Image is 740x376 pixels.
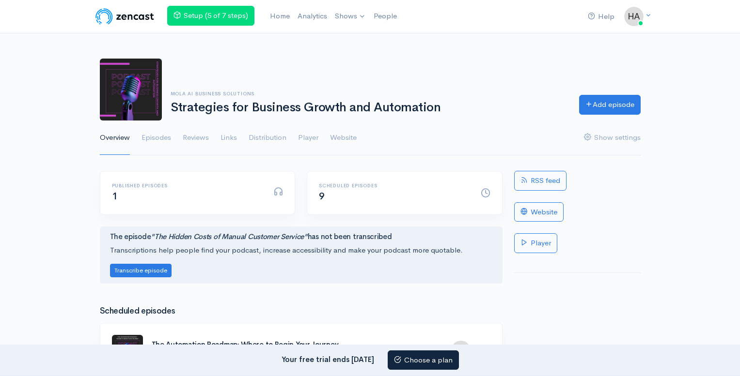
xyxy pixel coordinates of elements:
a: Website [514,202,564,222]
strong: Your free trial ends [DATE] [282,354,374,363]
a: Transcribe episode [110,265,172,274]
a: Episodes [142,120,171,155]
a: Website [330,120,357,155]
a: Shows [331,6,370,27]
h3: Scheduled episodes [100,307,503,316]
img: ZenCast Logo [94,7,156,26]
a: People [370,6,401,27]
a: Links [220,120,237,155]
img: ... [112,335,143,366]
a: Analytics [294,6,331,27]
span: 9 [319,190,325,202]
iframe: gist-messenger-bubble-iframe [707,343,730,366]
a: Reviews [183,120,209,155]
a: Add episode [579,95,641,115]
a: Overview [100,120,130,155]
h6: Scheduled episodes [319,183,469,188]
a: Player [514,233,557,253]
h4: The episode has not been transcribed [110,233,492,241]
h1: Strategies for Business Growth and Automation [171,101,567,115]
a: Home [266,6,294,27]
img: ... [624,7,644,26]
a: Help [584,6,618,27]
img: ... [451,341,471,360]
span: 1 [112,190,118,202]
a: The Automation Roadmap: Where to Begin Your Journey [152,340,339,349]
a: Setup (5 of 7 steps) [167,6,254,26]
a: Player [298,120,318,155]
p: Transcriptions help people find your podcast, increase accessibility and make your podcast more q... [110,245,492,256]
button: Transcribe episode [110,264,172,278]
a: RSS feed [514,171,567,191]
a: Distribution [249,120,286,155]
a: Choose a plan [388,350,459,370]
i: "The Hidden Costs of Manual Customer Service" [151,232,308,241]
h6: MOLA AI Business Solutions [171,91,567,96]
a: Show settings [584,120,641,155]
h6: Published episodes [112,183,262,188]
